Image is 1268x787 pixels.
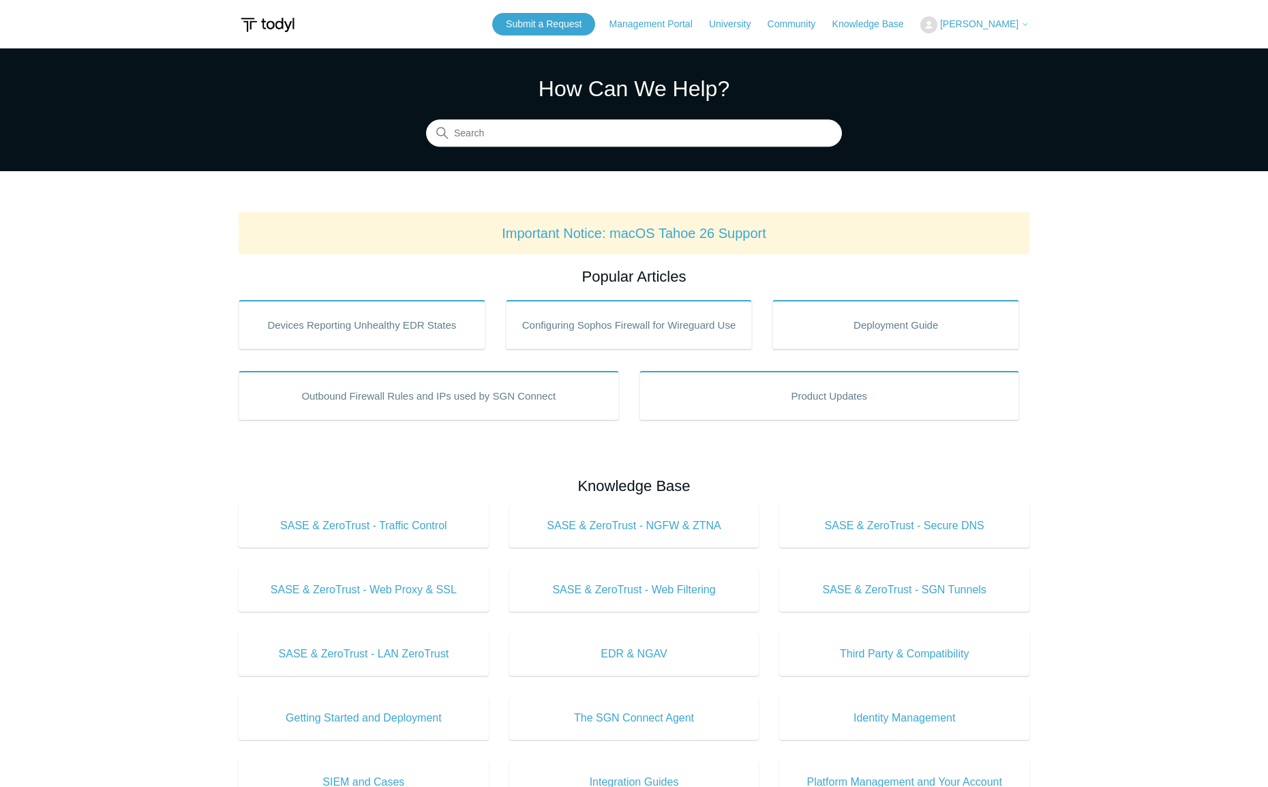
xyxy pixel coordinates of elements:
[639,371,1020,420] a: Product Updates
[239,265,1029,288] h2: Popular Articles
[509,568,759,612] a: SASE & ZeroTrust - Web Filtering
[259,646,468,662] span: SASE & ZeroTrust - LAN ZeroTrust
[426,120,842,147] input: Search
[920,16,1029,33] button: [PERSON_NAME]
[530,646,739,662] span: EDR & NGAV
[709,17,764,31] a: University
[832,17,918,31] a: Knowledge Base
[779,568,1029,612] a: SASE & ZeroTrust - SGN Tunnels
[800,646,1009,662] span: Third Party & Compatibility
[239,12,297,38] img: Todyl Support Center Help Center home page
[239,504,489,548] a: SASE & ZeroTrust - Traffic Control
[530,710,739,726] span: The SGN Connect Agent
[426,72,842,105] h1: How Can We Help?
[239,475,1029,497] h2: Knowledge Base
[239,632,489,676] a: SASE & ZeroTrust - LAN ZeroTrust
[800,582,1009,598] span: SASE & ZeroTrust - SGN Tunnels
[779,632,1029,676] a: Third Party & Compatibility
[506,300,753,349] a: Configuring Sophos Firewall for Wireguard Use
[772,300,1019,349] a: Deployment Guide
[530,518,739,534] span: SASE & ZeroTrust - NGFW & ZTNA
[259,710,468,726] span: Getting Started and Deployment
[509,696,759,740] a: The SGN Connect Agent
[492,13,595,35] a: Submit a Request
[239,568,489,612] a: SASE & ZeroTrust - Web Proxy & SSL
[239,300,485,349] a: Devices Reporting Unhealthy EDR States
[259,582,468,598] span: SASE & ZeroTrust - Web Proxy & SSL
[509,504,759,548] a: SASE & ZeroTrust - NGFW & ZTNA
[239,371,619,420] a: Outbound Firewall Rules and IPs used by SGN Connect
[800,710,1009,726] span: Identity Management
[800,518,1009,534] span: SASE & ZeroTrust - Secure DNS
[940,18,1018,29] span: [PERSON_NAME]
[768,17,830,31] a: Community
[779,696,1029,740] a: Identity Management
[779,504,1029,548] a: SASE & ZeroTrust - Secure DNS
[509,632,759,676] a: EDR & NGAV
[239,696,489,740] a: Getting Started and Deployment
[530,582,739,598] span: SASE & ZeroTrust - Web Filtering
[502,226,766,241] a: Important Notice: macOS Tahoe 26 Support
[609,17,706,31] a: Management Portal
[259,518,468,534] span: SASE & ZeroTrust - Traffic Control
